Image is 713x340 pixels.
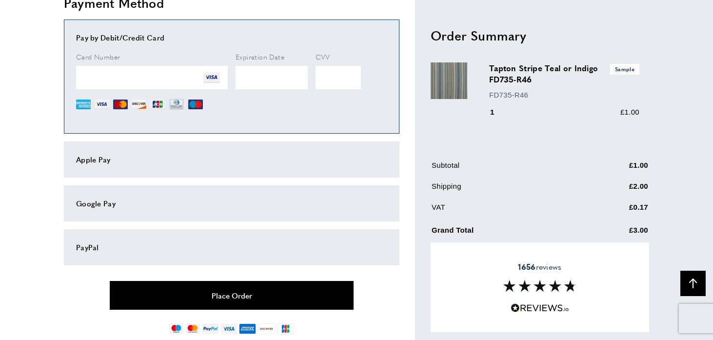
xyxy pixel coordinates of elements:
img: Tapton Stripe Teal or Indigo FD735-R46 [431,62,467,99]
span: Expiration Date [236,52,284,61]
img: mastercard [185,323,199,334]
img: Reviews section [503,280,576,292]
img: paypal [202,323,219,334]
img: DN.png [169,97,184,112]
iframe: Secure Credit Card Frame - CVV [316,66,361,89]
td: £3.00 [581,222,648,243]
h2: Order Summary [431,26,649,44]
iframe: Secure Credit Card Frame - Credit Card Number [76,66,228,89]
td: £1.00 [581,159,648,178]
button: Place Order [110,281,354,310]
div: 1 [489,106,508,118]
img: visa [221,323,237,334]
td: Grand Total [432,222,580,243]
strong: 1656 [518,261,535,272]
div: Pay by Debit/Credit Card [76,32,387,43]
img: Reviews.io 5 stars [511,303,569,313]
img: JCB.png [150,97,165,112]
div: Google Pay [76,198,387,209]
td: Shipping [432,180,580,199]
img: MI.png [188,97,203,112]
h3: Tapton Stripe Teal or Indigo FD735-R46 [489,62,639,85]
img: discover [258,323,275,334]
span: Card Number [76,52,120,61]
span: reviews [518,262,561,272]
td: VAT [432,201,580,220]
img: american-express [239,323,256,334]
img: jcb [277,323,294,334]
img: MC.png [113,97,128,112]
td: Subtotal [432,159,580,178]
img: DI.png [132,97,146,112]
span: Sample [610,64,639,74]
img: AE.png [76,97,91,112]
img: VI.png [203,69,220,86]
td: £0.17 [581,201,648,220]
td: £2.00 [581,180,648,199]
span: CVV [316,52,330,61]
div: PayPal [76,241,387,253]
p: FD735-R46 [489,89,639,100]
iframe: Secure Credit Card Frame - Expiration Date [236,66,308,89]
span: £1.00 [620,107,639,116]
img: VI.png [95,97,109,112]
div: Apple Pay [76,154,387,165]
img: maestro [169,323,183,334]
